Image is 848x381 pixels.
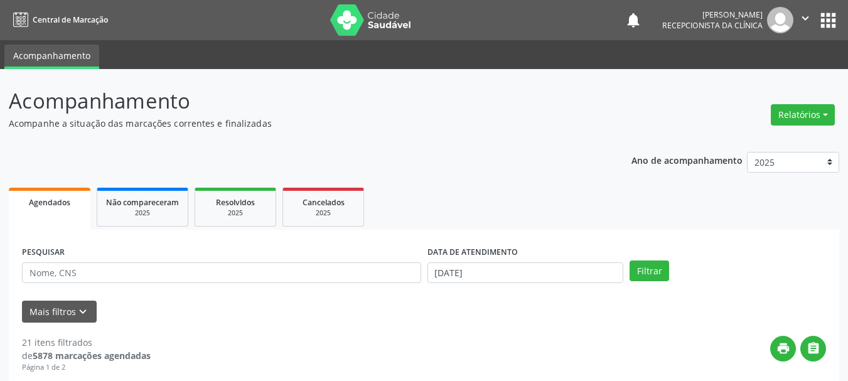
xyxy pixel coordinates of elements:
strong: 5878 marcações agendadas [33,350,151,362]
span: Central de Marcação [33,14,108,25]
i: keyboard_arrow_down [76,305,90,319]
button:  [793,7,817,33]
button: print [770,336,796,362]
i:  [798,11,812,25]
div: 21 itens filtrados [22,336,151,349]
p: Ano de acompanhamento [631,152,743,168]
span: Agendados [29,197,70,208]
button: Mais filtroskeyboard_arrow_down [22,301,97,323]
div: [PERSON_NAME] [662,9,763,20]
i:  [807,341,820,355]
input: Nome, CNS [22,262,421,284]
i: print [776,341,790,355]
button: apps [817,9,839,31]
span: Resolvidos [216,197,255,208]
input: Selecione um intervalo [427,262,624,284]
button: Relatórios [771,104,835,126]
div: 2025 [292,208,355,218]
button: Filtrar [630,260,669,282]
span: Não compareceram [106,197,179,208]
div: 2025 [106,208,179,218]
img: img [767,7,793,33]
p: Acompanhamento [9,85,590,117]
a: Central de Marcação [9,9,108,30]
div: de [22,349,151,362]
span: Cancelados [303,197,345,208]
p: Acompanhe a situação das marcações correntes e finalizadas [9,117,590,130]
span: Recepcionista da clínica [662,20,763,31]
button:  [800,336,826,362]
button: notifications [625,11,642,29]
label: DATA DE ATENDIMENTO [427,243,518,262]
div: 2025 [204,208,267,218]
div: Página 1 de 2 [22,362,151,373]
a: Acompanhamento [4,45,99,69]
label: PESQUISAR [22,243,65,262]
